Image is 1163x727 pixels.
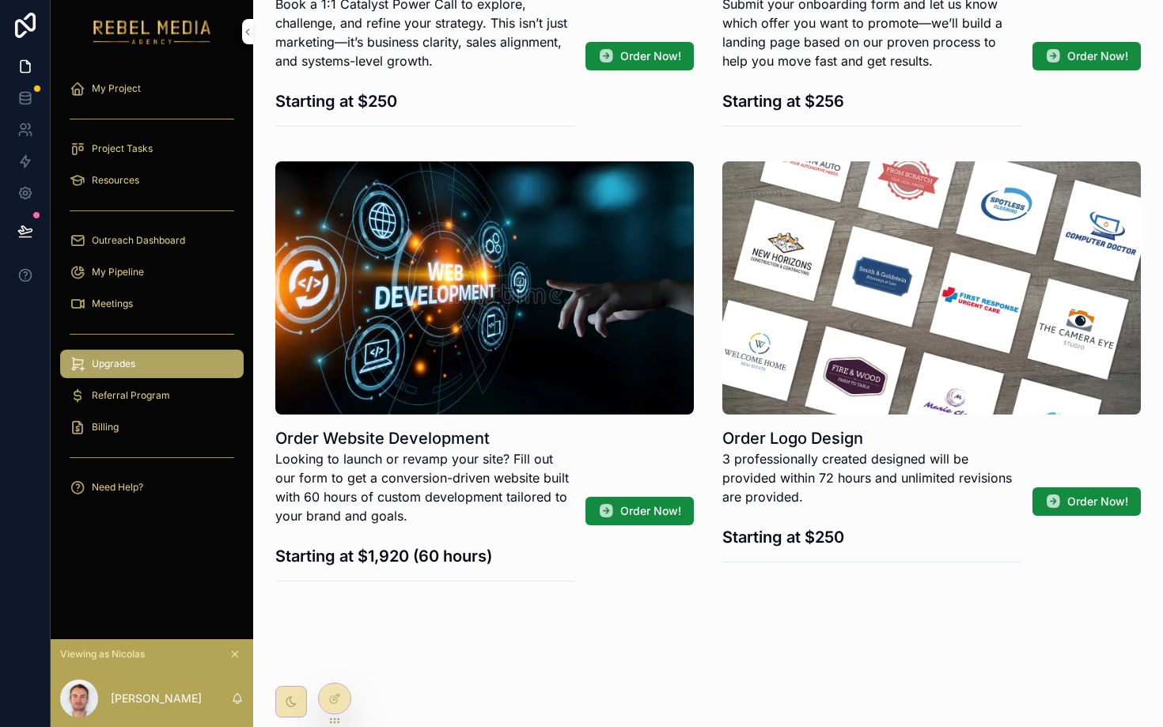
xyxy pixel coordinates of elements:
[275,427,575,449] h1: Order Website Development
[60,226,244,255] a: Outreach Dashboard
[92,266,144,278] span: My Pipeline
[92,358,135,370] span: Upgrades
[60,134,244,163] a: Project Tasks
[60,258,244,286] a: My Pipeline
[1067,494,1128,509] span: Order Now!
[620,503,681,519] span: Order Now!
[92,174,139,187] span: Resources
[93,19,211,44] img: App logo
[620,48,681,64] span: Order Now!
[722,525,1022,549] h3: Starting at $250
[585,42,694,70] button: Order Now!
[92,82,141,95] span: My Project
[722,449,1022,506] p: 3 professionally created designed will be provided within 72 hours and unlimited revisions are pr...
[60,74,244,103] a: My Project
[60,473,244,502] a: Need Help?
[51,63,253,522] div: scrollable content
[111,691,202,706] p: [PERSON_NAME]
[275,544,575,568] h3: Starting at $1,920 (60 hours)
[585,497,694,525] button: Order Now!
[275,89,575,113] h3: Starting at $250
[92,421,119,434] span: Billing
[60,413,244,441] a: Billing
[60,381,244,410] a: Referral Program
[60,350,244,378] a: Upgrades
[60,648,145,661] span: Viewing as Nicolas
[275,449,575,525] p: Looking to launch or revamp your site? Fill out our form to get a conversion-driven website built...
[1032,42,1141,70] button: Order Now!
[92,389,170,402] span: Referral Program
[722,89,1022,113] h3: Starting at $256
[60,166,244,195] a: Resources
[1032,487,1141,516] button: Order Now!
[722,427,1022,449] h1: Order Logo Design
[92,481,143,494] span: Need Help?
[92,142,153,155] span: Project Tasks
[92,234,185,247] span: Outreach Dashboard
[1067,48,1128,64] span: Order Now!
[92,297,133,310] span: Meetings
[60,290,244,318] a: Meetings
